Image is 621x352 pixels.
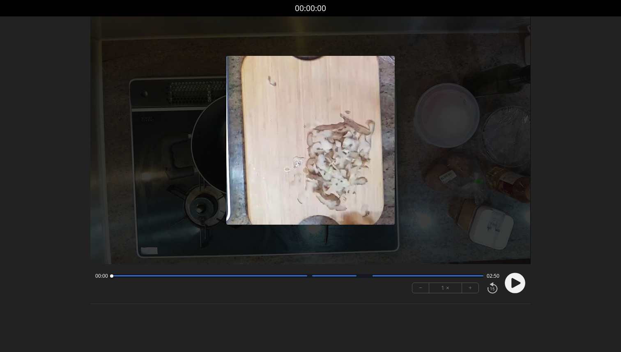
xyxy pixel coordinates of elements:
span: 02:50 [487,273,499,279]
div: 1 × [429,283,462,293]
button: − [412,283,429,293]
a: 00:00:00 [295,2,326,14]
img: Poster Image [226,56,395,225]
span: 00:00 [95,273,108,279]
button: + [462,283,478,293]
